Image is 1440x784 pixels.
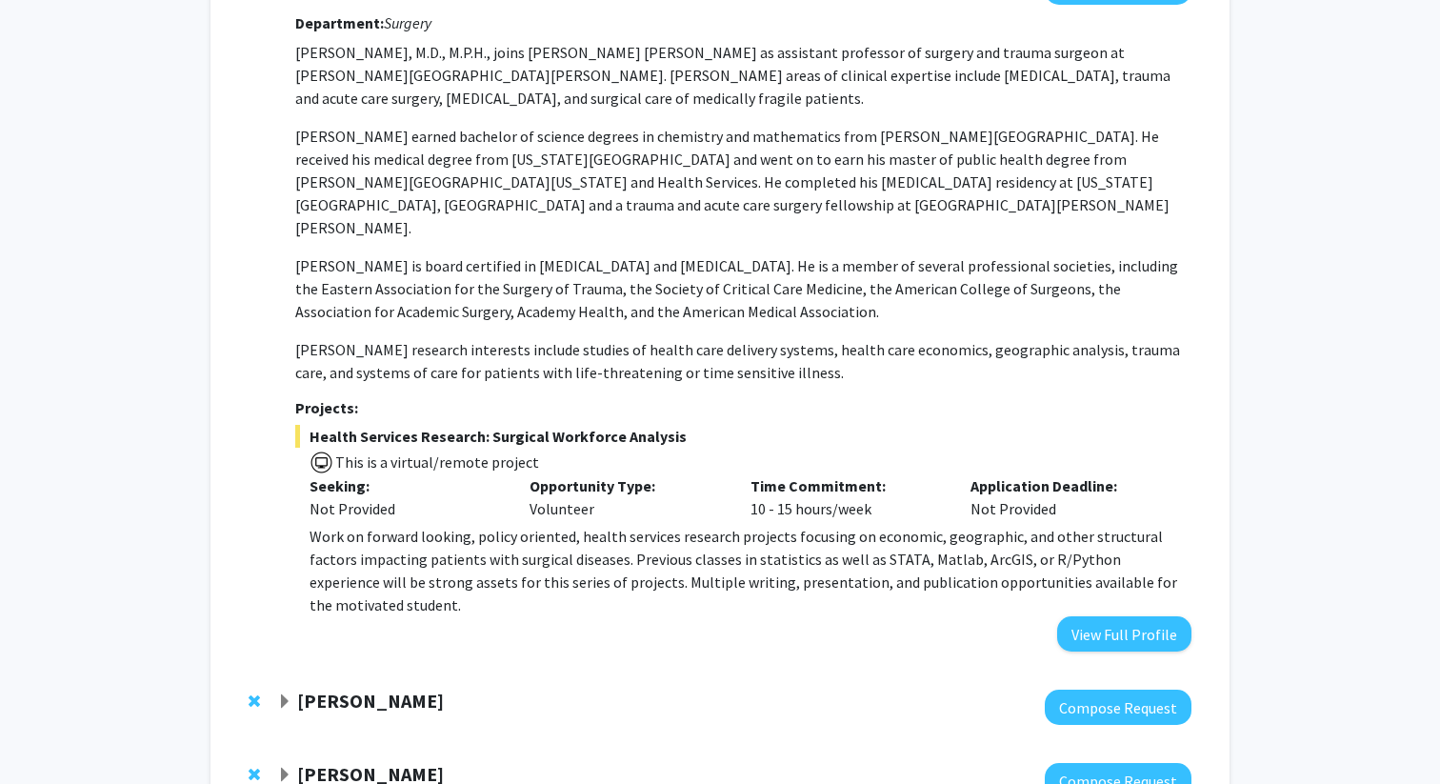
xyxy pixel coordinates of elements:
[970,474,1163,497] p: Application Deadline:
[295,41,1191,110] p: [PERSON_NAME], M.D., M.P.H., joins [PERSON_NAME] [PERSON_NAME] as assistant professor of surgery ...
[750,474,943,497] p: Time Commitment:
[295,125,1191,239] p: [PERSON_NAME] earned bachelor of science degrees in chemistry and mathematics from [PERSON_NAME][...
[515,474,736,520] div: Volunteer
[295,13,384,32] strong: Department:
[956,474,1177,520] div: Not Provided
[1057,616,1191,652] button: View Full Profile
[384,13,431,32] i: Surgery
[295,398,358,417] strong: Projects:
[14,698,81,770] iframe: Chat
[310,474,502,497] p: Seeking:
[295,338,1191,384] p: [PERSON_NAME] research interests include studies of health care delivery systems, health care eco...
[736,474,957,520] div: 10 - 15 hours/week
[277,694,292,710] span: Expand Raj Mukherjee Bookmark
[310,525,1191,616] p: Work on forward looking, policy oriented, health services research projects focusing on economic,...
[530,474,722,497] p: Opportunity Type:
[295,254,1191,323] p: [PERSON_NAME] is board certified in [MEDICAL_DATA] and [MEDICAL_DATA]. He is a member of several ...
[333,452,539,472] span: This is a virtual/remote project
[310,497,502,520] div: Not Provided
[297,689,444,713] strong: [PERSON_NAME]
[277,768,292,783] span: Expand Gregory Kirk Bookmark
[295,425,1191,448] span: Health Services Research: Surgical Workforce Analysis
[249,767,260,782] span: Remove Gregory Kirk from bookmarks
[249,694,260,709] span: Remove Raj Mukherjee from bookmarks
[1045,690,1191,725] button: Compose Request to Raj Mukherjee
